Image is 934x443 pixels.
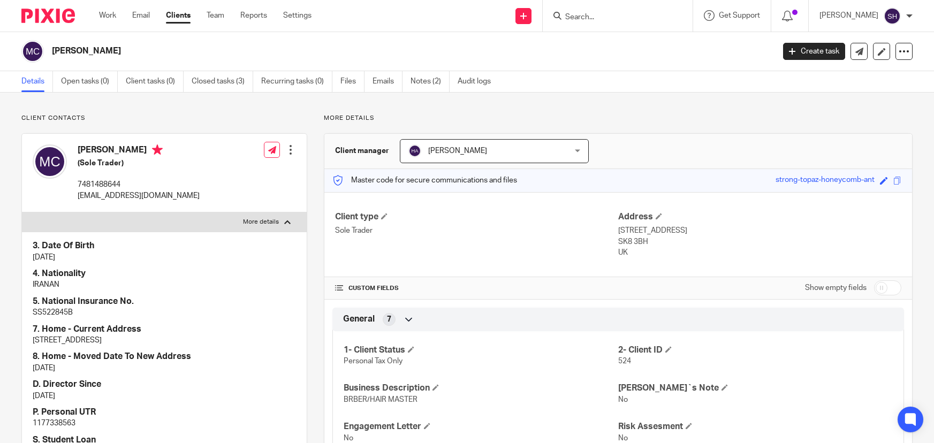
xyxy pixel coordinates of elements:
[805,282,867,293] label: Show empty fields
[618,236,901,247] p: SK8 3BH
[33,252,296,263] p: [DATE]
[344,434,353,442] span: No
[618,345,893,356] h4: 2- Client ID
[618,396,628,403] span: No
[776,174,875,187] div: strong-topaz-honeycomb-ant
[126,71,184,92] a: Client tasks (0)
[618,225,901,236] p: [STREET_ADDRESS]
[99,10,116,21] a: Work
[344,345,618,356] h4: 1- Client Status
[719,12,760,19] span: Get Support
[33,335,296,346] p: [STREET_ADDRESS]
[783,43,845,60] a: Create task
[884,7,901,25] img: svg%3E
[819,10,878,21] p: [PERSON_NAME]
[240,10,267,21] a: Reports
[78,190,200,201] p: [EMAIL_ADDRESS][DOMAIN_NAME]
[152,144,163,155] i: Primary
[33,307,296,318] p: SS522845B
[78,158,200,169] h5: (Sole Trader)
[243,218,279,226] p: More details
[335,225,618,236] p: Sole Trader
[33,144,67,179] img: svg%3E
[335,146,389,156] h3: Client manager
[618,421,893,432] h4: Risk Assesment
[332,175,517,186] p: Master code for secure communications and files
[283,10,312,21] a: Settings
[344,396,417,403] span: BRBER/HAIR MASTER
[78,179,200,190] p: 7481488644
[33,363,296,373] p: [DATE]
[33,296,296,307] h4: 5. National Insurance No.
[618,357,631,365] span: 524
[33,324,296,335] h4: 7. Home - Current Address
[207,10,224,21] a: Team
[261,71,332,92] a: Recurring tasks (0)
[33,379,296,390] h4: D. Director Since
[335,284,618,293] h4: CUSTOM FIELDS
[373,71,403,92] a: Emails
[33,268,296,279] h4: 4. Nationality
[33,351,296,362] h4: 8. Home - Moved Date To New Address
[78,144,200,158] h4: [PERSON_NAME]
[344,383,618,394] h4: Business Description
[618,383,893,394] h4: [PERSON_NAME]`s Note
[344,421,618,432] h4: Engagement Letter
[335,211,618,223] h4: Client type
[33,279,296,290] p: IRANAN
[33,391,296,401] p: [DATE]
[33,240,296,251] h4: 3. Date Of Birth
[33,418,296,429] p: 1177338563
[387,314,391,325] span: 7
[408,144,421,157] img: svg%3E
[52,45,624,57] h2: [PERSON_NAME]
[618,434,628,442] span: No
[428,147,487,155] span: [PERSON_NAME]
[344,357,403,365] span: Personal Tax Only
[618,211,901,223] h4: Address
[343,314,375,325] span: General
[458,71,499,92] a: Audit logs
[618,247,901,258] p: UK
[21,40,44,63] img: svg%3E
[192,71,253,92] a: Closed tasks (3)
[324,114,913,123] p: More details
[21,9,75,23] img: Pixie
[21,114,307,123] p: Client contacts
[340,71,365,92] a: Files
[33,407,296,418] h4: P. Personal UTR
[564,13,660,22] input: Search
[61,71,118,92] a: Open tasks (0)
[21,71,53,92] a: Details
[166,10,191,21] a: Clients
[132,10,150,21] a: Email
[411,71,450,92] a: Notes (2)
